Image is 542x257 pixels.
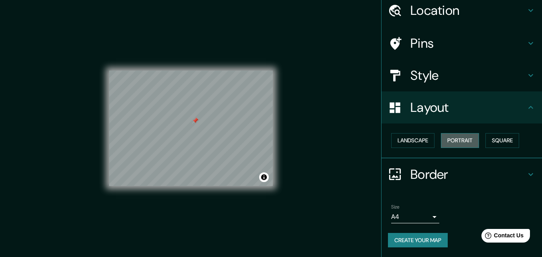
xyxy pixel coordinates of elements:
div: Pins [382,27,542,59]
h4: Pins [410,35,526,51]
button: Landscape [391,133,434,148]
div: A4 [391,210,439,223]
canvas: Map [109,71,273,186]
div: Layout [382,91,542,123]
h4: Layout [410,99,526,115]
label: Size [391,203,400,210]
button: Square [485,133,519,148]
iframe: Help widget launcher [471,226,533,248]
button: Create your map [388,233,448,248]
h4: Border [410,166,526,182]
div: Border [382,158,542,190]
button: Toggle attribution [259,172,269,182]
div: Style [382,59,542,91]
h4: Style [410,67,526,83]
button: Portrait [441,133,479,148]
h4: Location [410,2,526,18]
